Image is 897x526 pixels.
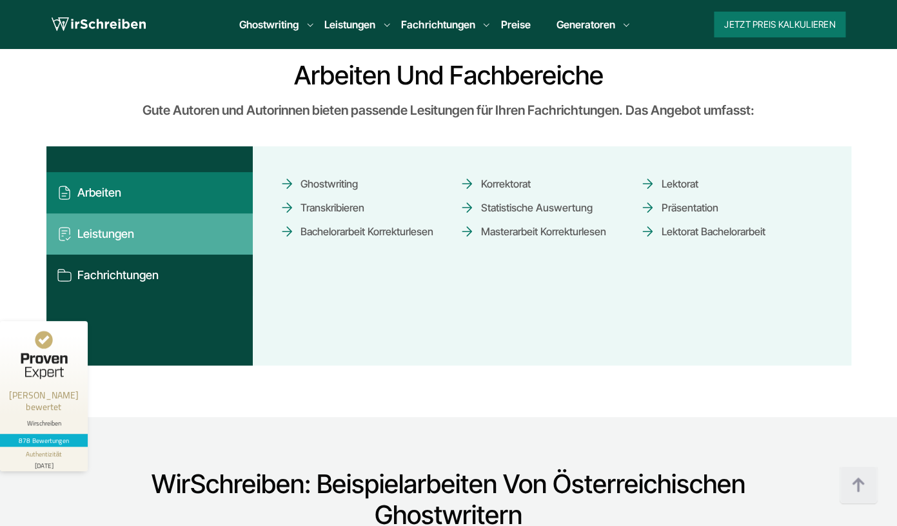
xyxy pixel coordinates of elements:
span: Korrektorat [459,173,530,195]
span: Lektorat Bachelorarbeit [640,220,765,242]
span: Bachelorarbeit Korrekturlesen [279,220,433,242]
button: Leistungen [46,213,253,255]
div: Wirschreiben [5,419,83,427]
img: button top [839,466,878,505]
a: Ghostwriting [239,17,299,32]
button: Arbeiten [46,172,253,213]
span: Präsentation [640,197,718,219]
img: Fachrichtungen [57,268,72,283]
a: Leistungen [324,17,375,32]
button: Jetzt Preis kalkulieren [714,12,845,37]
span: Masterarbeit Korrekturlesen [459,220,606,242]
img: Arbeiten [57,185,72,200]
img: Leistungen [57,226,72,242]
div: [DATE] [5,459,83,469]
a: Fachrichtungen [401,17,475,32]
span: Statistische Auswertung [459,197,592,219]
h2: Arbeiten und Fachbereiche [46,60,851,91]
span: Lektorat [640,173,698,195]
span: Transkribieren [279,197,364,219]
div: Authentizität [26,449,63,459]
a: Generatoren [556,17,615,32]
img: logo wirschreiben [52,15,146,34]
span: Ghostwriting [279,173,358,195]
button: Fachrichtungen [46,255,253,296]
div: Gute Autoren und Autorinnen bieten passende Lesitungen für Ihren Fachrichtungen. Das Angebot umfa... [46,100,851,121]
a: Preise [500,18,530,31]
